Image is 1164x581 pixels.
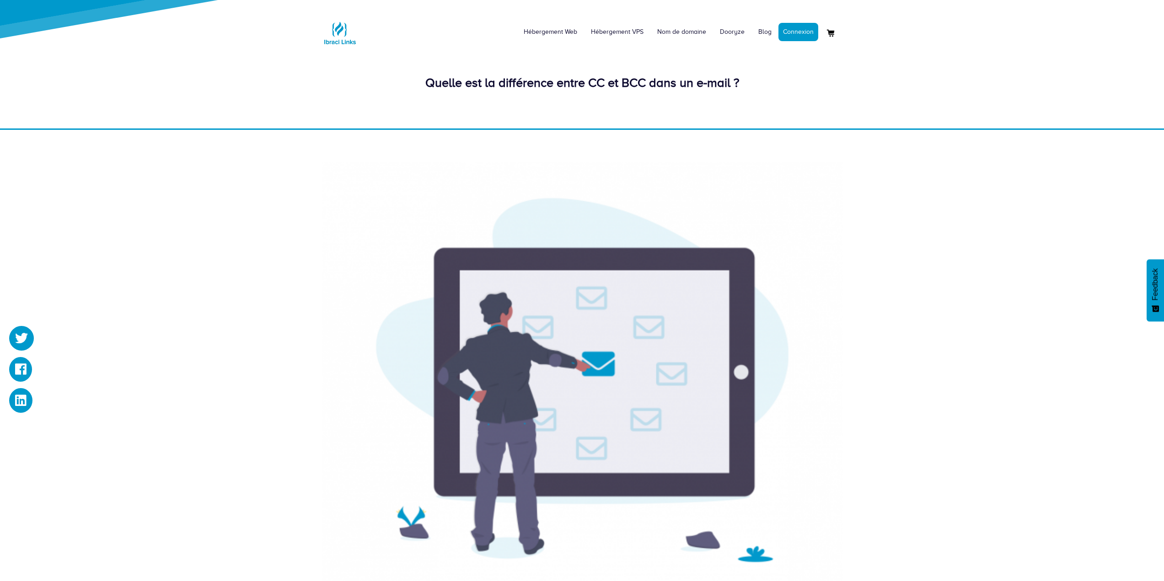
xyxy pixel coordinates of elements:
[1151,268,1159,300] span: Feedback
[517,18,584,46] a: Hébergement Web
[751,18,778,46] a: Blog
[322,15,358,51] img: Logo Ibraci Links
[322,7,358,51] a: Logo Ibraci Links
[778,23,818,41] a: Connexion
[322,74,843,92] div: Quelle est la différence entre CC et BCC dans un e-mail ?
[1147,259,1164,321] button: Feedback - Afficher l’enquête
[713,18,751,46] a: Dooryze
[584,18,650,46] a: Hébergement VPS
[650,18,713,46] a: Nom de domaine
